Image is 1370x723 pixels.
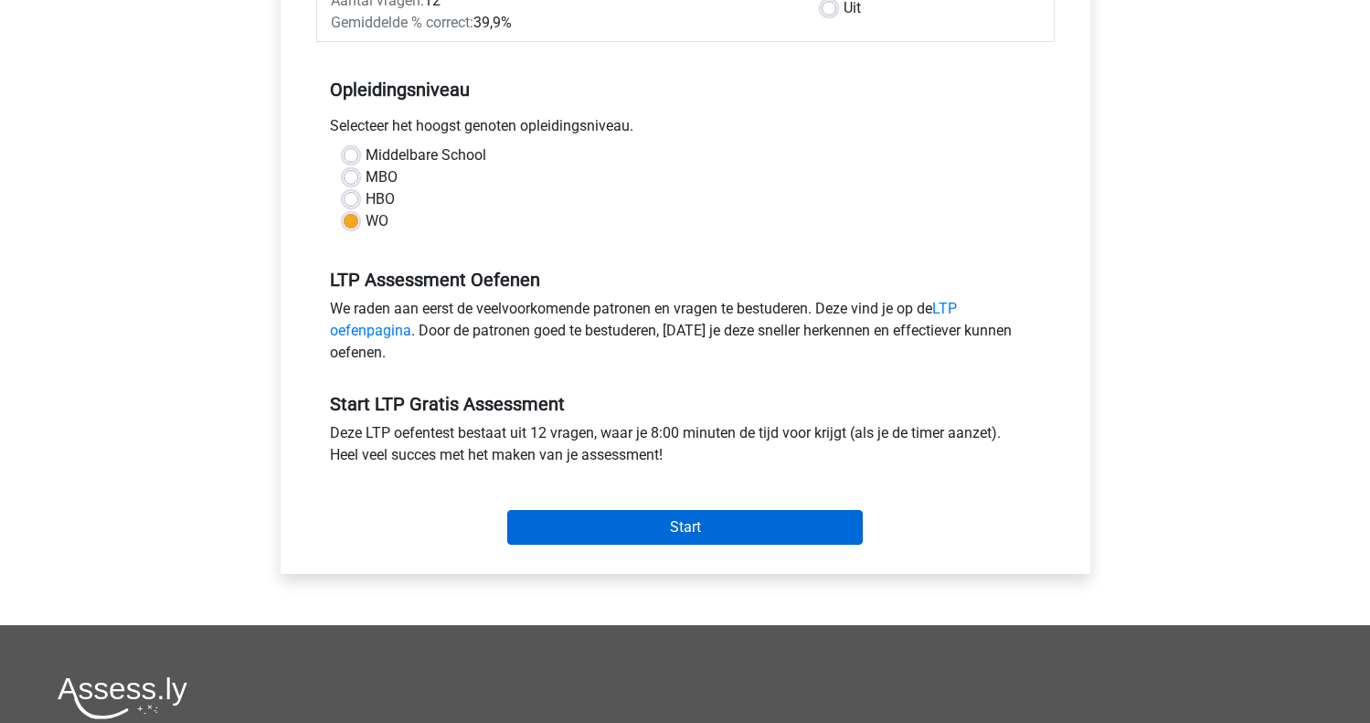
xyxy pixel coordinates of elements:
[366,210,388,232] label: WO
[316,298,1055,371] div: We raden aan eerst de veelvoorkomende patronen en vragen te bestuderen. Deze vind je op de . Door...
[58,676,187,719] img: Assessly logo
[330,393,1041,415] h5: Start LTP Gratis Assessment
[366,166,398,188] label: MBO
[330,71,1041,108] h5: Opleidingsniveau
[317,12,808,34] div: 39,9%
[366,144,486,166] label: Middelbare School
[331,14,473,31] span: Gemiddelde % correct:
[316,422,1055,473] div: Deze LTP oefentest bestaat uit 12 vragen, waar je 8:00 minuten de tijd voor krijgt (als je de tim...
[507,510,863,545] input: Start
[316,115,1055,144] div: Selecteer het hoogst genoten opleidingsniveau.
[330,269,1041,291] h5: LTP Assessment Oefenen
[366,188,395,210] label: HBO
